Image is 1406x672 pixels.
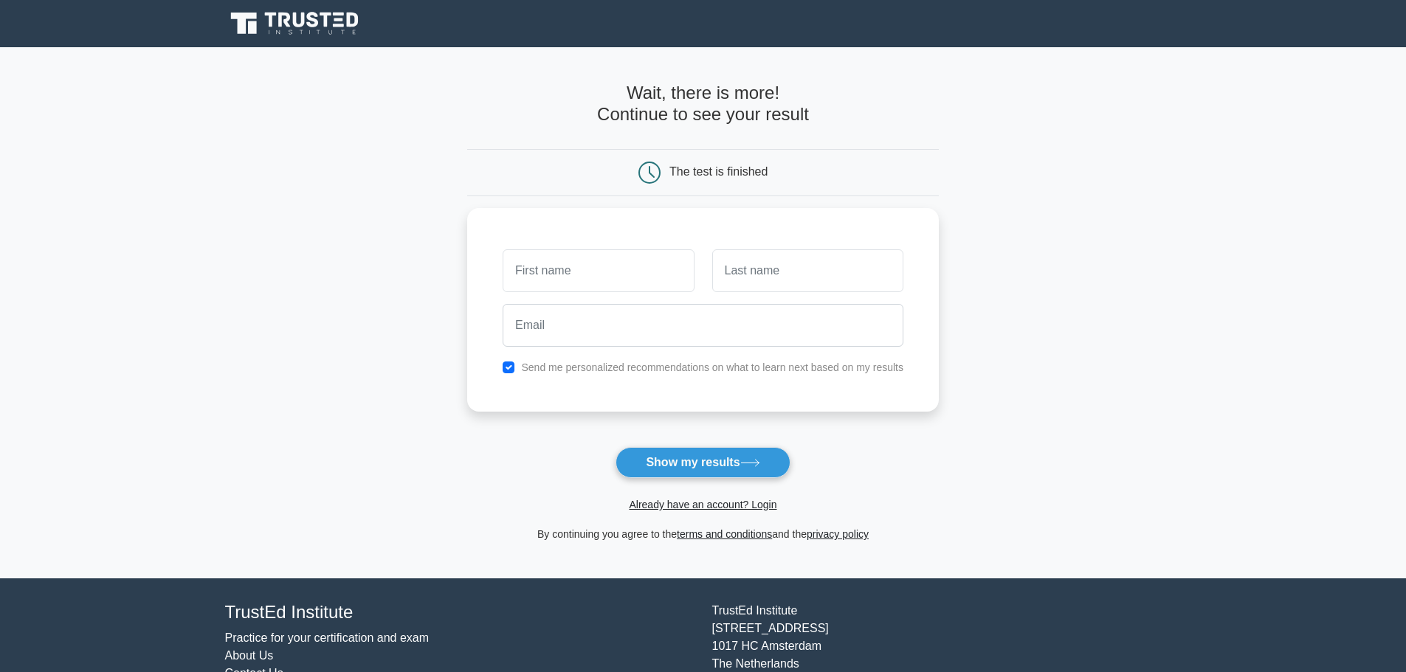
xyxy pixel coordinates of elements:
a: Practice for your certification and exam [225,631,430,644]
label: Send me personalized recommendations on what to learn next based on my results [521,361,903,373]
div: The test is finished [669,165,768,178]
a: terms and conditions [677,528,772,540]
input: First name [503,249,694,292]
a: privacy policy [807,528,869,540]
h4: Wait, there is more! Continue to see your result [467,83,939,125]
a: About Us [225,649,274,662]
div: By continuing you agree to the and the [458,525,948,543]
input: Email [503,304,903,347]
input: Last name [712,249,903,292]
h4: TrustEd Institute [225,602,695,623]
button: Show my results [616,447,790,478]
a: Already have an account? Login [629,499,776,510]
